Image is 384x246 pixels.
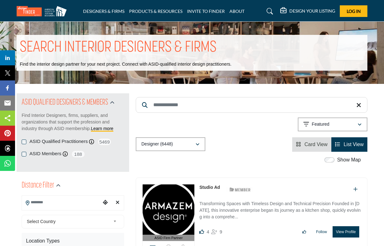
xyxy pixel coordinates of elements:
a: View Card [296,142,328,147]
label: ASID Members [29,150,61,157]
span: List View [344,142,364,147]
button: Like listing [298,227,310,237]
div: Choose your current location [101,196,110,210]
img: Studio Ad [143,184,194,235]
h5: DESIGN YOUR LISTING [289,8,335,14]
input: ASID Members checkbox [22,152,26,156]
img: Site Logo [17,6,70,16]
span: 9 [220,229,222,234]
a: Learn more [91,126,113,131]
span: 188 [71,150,85,158]
span: ASID Firm Partner [155,235,183,241]
h2: Distance Filter [22,180,54,191]
a: INVITE TO FINDER [187,8,225,14]
a: Studio Ad [199,185,220,190]
div: DESIGN YOUR LISTING [280,8,335,15]
input: ASID Qualified Practitioners checkbox [22,139,26,144]
p: Find Interior Designers, firms, suppliers, and organizations that support the profession and indu... [22,112,124,132]
button: Follow [312,227,331,237]
p: Transforming Spaces with Timeless Design and Technical Precision Founded in [DATE], this innovati... [199,200,361,221]
button: Featured [298,118,367,131]
button: Log In [340,5,367,17]
button: View Profile [333,226,359,238]
span: Card View [304,142,328,147]
img: ASID Members Badge Icon [226,186,254,194]
p: Studio Ad [199,184,220,191]
i: Likes [199,229,204,234]
button: Designer (6448) [136,137,205,151]
label: ASID Qualified Practitioners [29,138,88,145]
input: Search Keyword [136,97,367,113]
span: 5469 [97,138,112,146]
span: 4 [207,229,209,234]
div: Location Types [26,237,120,245]
li: Card View [292,137,331,152]
a: ASID Firm Partner [143,184,194,241]
span: Log In [347,8,361,14]
div: Followers [211,228,222,236]
a: ABOUT [229,8,245,14]
p: Find the interior design partner for your next project. Connect with ASID-qualified interior desi... [20,61,231,68]
a: Transforming Spaces with Timeless Design and Technical Precision Founded in [DATE], this innovati... [199,197,361,221]
p: Designer (6448) [141,141,173,147]
div: Clear search location [113,196,122,210]
a: Search [260,6,277,16]
a: Add To List [353,187,358,192]
a: View List [335,142,364,147]
p: Featured [312,121,329,128]
label: Show Map [337,156,361,164]
input: Search Location [22,196,101,209]
h2: ASID QUALIFIED DESIGNERS & MEMBERS [22,97,108,108]
a: DESIGNERS & FIRMS [83,8,124,14]
span: Select Country [27,218,111,225]
h1: SEARCH INTERIOR DESIGNERS & FIRMS [20,38,217,57]
li: List View [331,137,367,152]
a: PRODUCTS & RESOURCES [129,8,182,14]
